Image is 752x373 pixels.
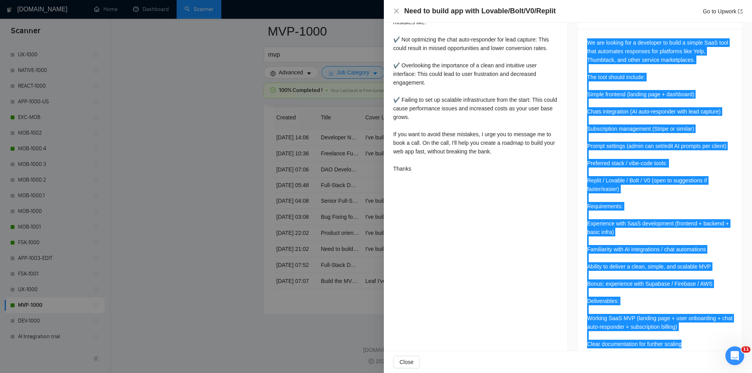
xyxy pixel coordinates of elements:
[404,6,556,16] h4: Need to build app with Lovable/Bolt/V0/Replit
[725,346,744,365] iframe: Intercom live chat
[587,38,733,348] div: We are looking for a developer to build a simple SaaS tool that automates responses for platforms...
[741,346,750,353] span: 11
[393,356,420,368] button: Close
[703,8,743,14] a: Go to Upworkexport
[399,358,414,366] span: Close
[393,8,399,14] button: Close
[738,9,743,14] span: export
[393,8,399,14] span: close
